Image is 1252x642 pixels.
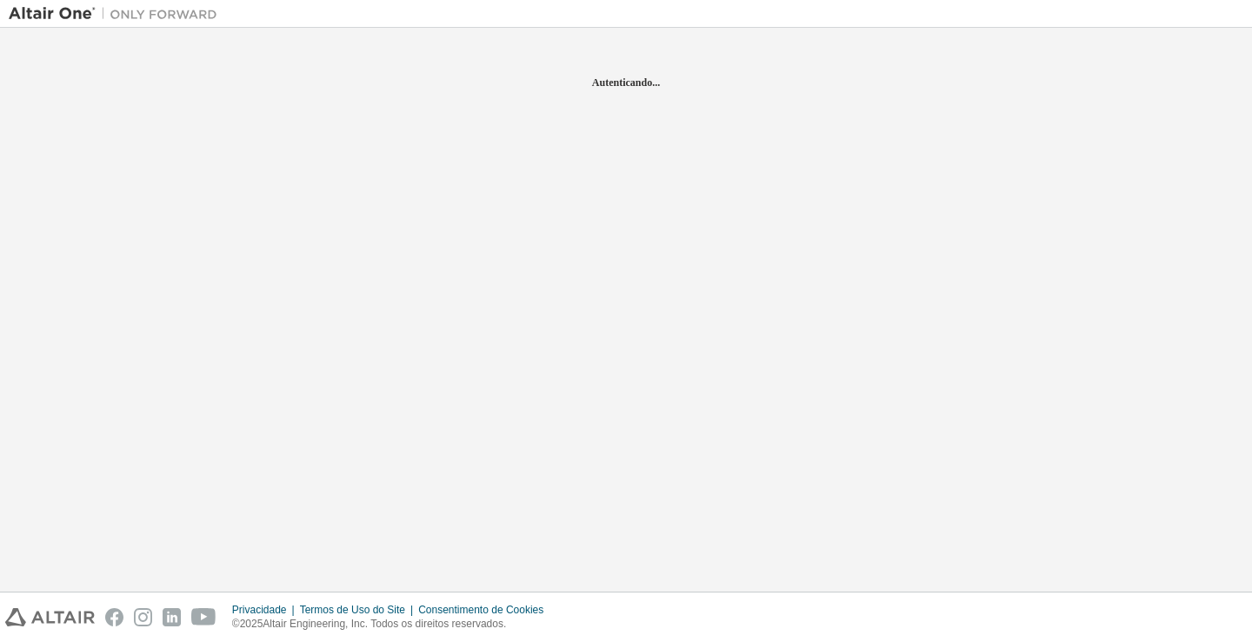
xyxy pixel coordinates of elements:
font: Altair Engineering, Inc. Todos os direitos reservados. [263,618,506,630]
img: Altair Um [9,5,226,23]
font: Autenticando... [592,76,660,89]
img: youtube.svg [191,608,216,626]
img: instagram.svg [134,608,152,626]
img: facebook.svg [105,608,123,626]
img: linkedin.svg [163,608,181,626]
font: Privacidade [232,604,287,616]
font: 2025 [240,618,263,630]
font: © [232,618,240,630]
font: Consentimento de Cookies [418,604,543,616]
img: altair_logo.svg [5,608,95,626]
font: Termos de Uso do Site [300,604,405,616]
